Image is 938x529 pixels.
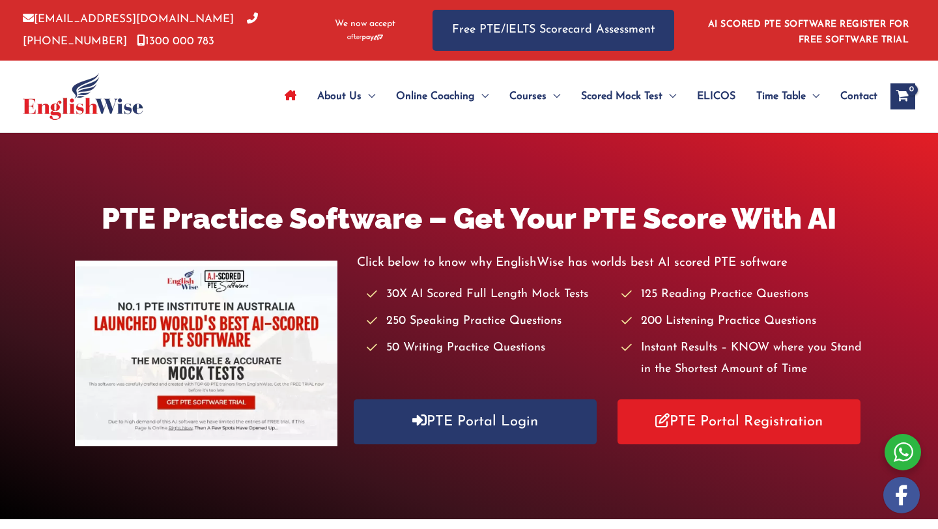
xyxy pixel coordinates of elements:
a: AI SCORED PTE SOFTWARE REGISTER FOR FREE SOFTWARE TRIAL [708,20,909,45]
a: PTE Portal Login [354,399,597,444]
img: Afterpay-Logo [347,34,383,41]
a: Contact [830,74,877,119]
span: ELICOS [697,74,735,119]
a: View Shopping Cart, empty [890,83,915,109]
a: Scored Mock TestMenu Toggle [571,74,687,119]
a: Free PTE/IELTS Scorecard Assessment [433,10,674,51]
a: [EMAIL_ADDRESS][DOMAIN_NAME] [23,14,234,25]
li: 250 Speaking Practice Questions [367,311,608,332]
span: Scored Mock Test [581,74,662,119]
li: 50 Writing Practice Questions [367,337,608,359]
a: ELICOS [687,74,746,119]
a: About UsMenu Toggle [307,74,386,119]
li: 30X AI Scored Full Length Mock Tests [367,284,608,306]
a: PTE Portal Registration [618,399,860,444]
span: Menu Toggle [662,74,676,119]
img: pte-institute-main [75,261,337,446]
nav: Site Navigation: Main Menu [274,74,877,119]
span: Contact [840,74,877,119]
a: 1300 000 783 [137,36,214,47]
a: [PHONE_NUMBER] [23,14,258,46]
p: Click below to know why EnglishWise has worlds best AI scored PTE software [357,252,862,274]
span: We now accept [335,18,395,31]
aside: Header Widget 1 [700,9,915,51]
img: white-facebook.png [883,477,920,513]
li: 200 Listening Practice Questions [621,311,863,332]
span: Online Coaching [396,74,475,119]
li: Instant Results – KNOW where you Stand in the Shortest Amount of Time [621,337,863,381]
span: About Us [317,74,362,119]
span: Courses [509,74,547,119]
img: cropped-ew-logo [23,73,143,120]
span: Menu Toggle [806,74,819,119]
li: 125 Reading Practice Questions [621,284,863,306]
h1: PTE Practice Software – Get Your PTE Score With AI [75,198,863,239]
a: Time TableMenu Toggle [746,74,830,119]
span: Menu Toggle [475,74,489,119]
span: Time Table [756,74,806,119]
a: Online CoachingMenu Toggle [386,74,499,119]
span: Menu Toggle [362,74,375,119]
span: Menu Toggle [547,74,560,119]
a: CoursesMenu Toggle [499,74,571,119]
